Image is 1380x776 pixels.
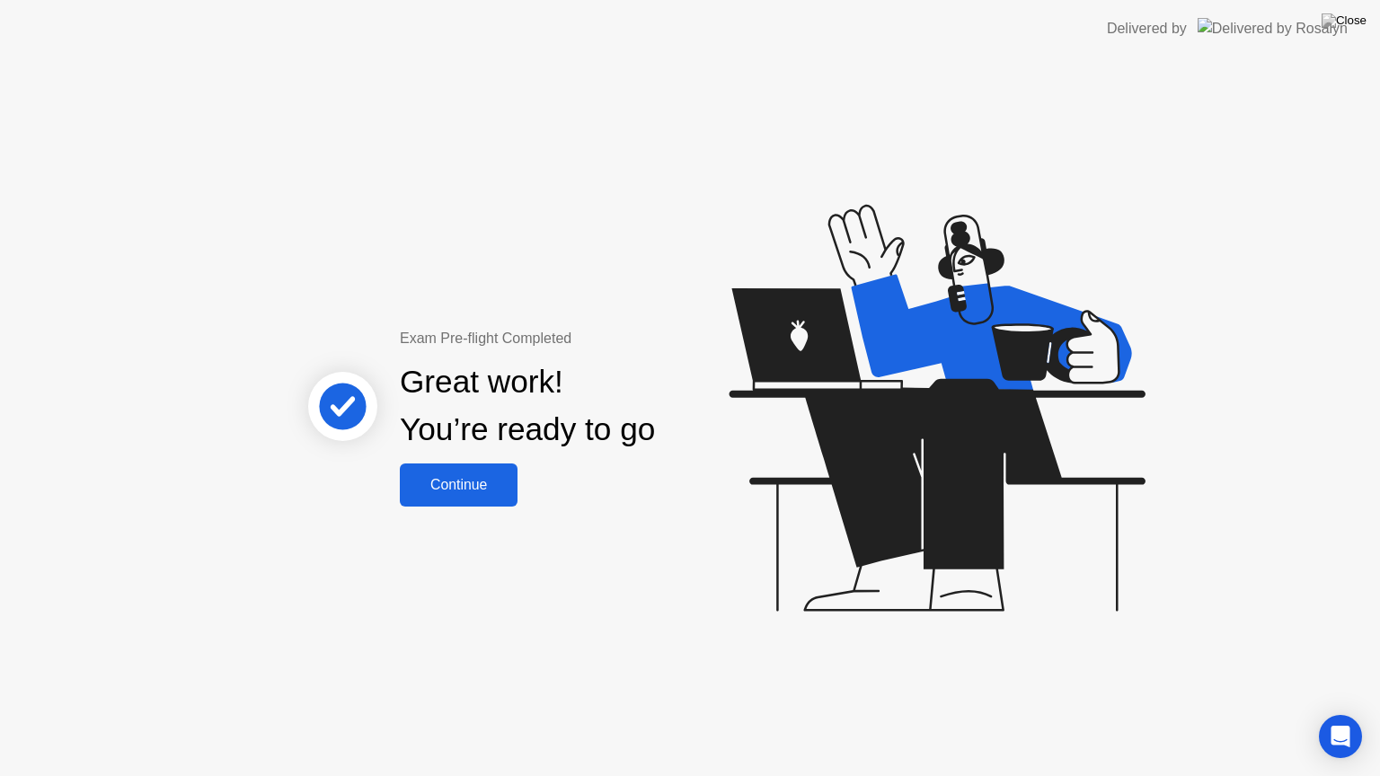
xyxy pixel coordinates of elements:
[400,358,655,454] div: Great work! You’re ready to go
[405,477,512,493] div: Continue
[400,463,517,507] button: Continue
[1198,18,1348,39] img: Delivered by Rosalyn
[1322,13,1367,28] img: Close
[1319,715,1362,758] div: Open Intercom Messenger
[1107,18,1187,40] div: Delivered by
[400,328,771,349] div: Exam Pre-flight Completed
